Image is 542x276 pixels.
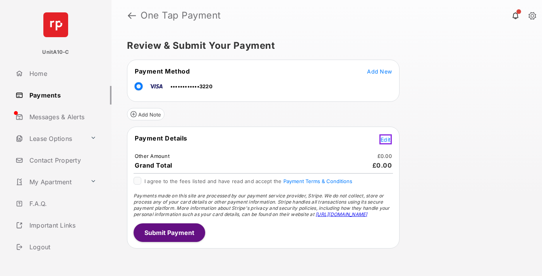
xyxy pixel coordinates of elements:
[43,12,68,37] img: svg+xml;base64,PHN2ZyB4bWxucz0iaHR0cDovL3d3dy53My5vcmcvMjAwMC9zdmciIHdpZHRoPSI2NCIgaGVpZ2h0PSI2NC...
[127,41,520,50] h5: Review & Submit Your Payment
[12,108,111,126] a: Messages & Alerts
[134,153,170,159] td: Other Amount
[134,193,390,217] span: Payments made on this site are processed by our payment service provider, Stripe. We do not colle...
[316,211,367,217] a: [URL][DOMAIN_NAME]
[377,153,392,159] td: £0.00
[135,67,190,75] span: Payment Method
[367,67,392,75] button: Add New
[367,68,392,75] span: Add New
[12,173,87,191] a: My Apartment
[127,108,165,120] button: Add Note
[12,151,111,170] a: Contact Property
[12,86,111,105] a: Payments
[379,134,392,144] button: Edit
[42,48,69,56] p: UnitA10-C
[283,178,352,184] button: I agree to the fees listed and have read and accept the
[12,238,111,256] a: Logout
[12,64,111,83] a: Home
[141,11,221,20] strong: One Tap Payment
[144,178,352,184] span: I agree to the fees listed and have read and accept the
[12,216,99,235] a: Important Links
[170,83,213,89] span: ••••••••••••3220
[134,223,205,242] button: Submit Payment
[135,161,172,169] span: Grand Total
[381,136,391,143] span: Edit
[372,161,392,169] span: £0.00
[12,129,87,148] a: Lease Options
[135,134,187,142] span: Payment Details
[12,194,111,213] a: F.A.Q.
